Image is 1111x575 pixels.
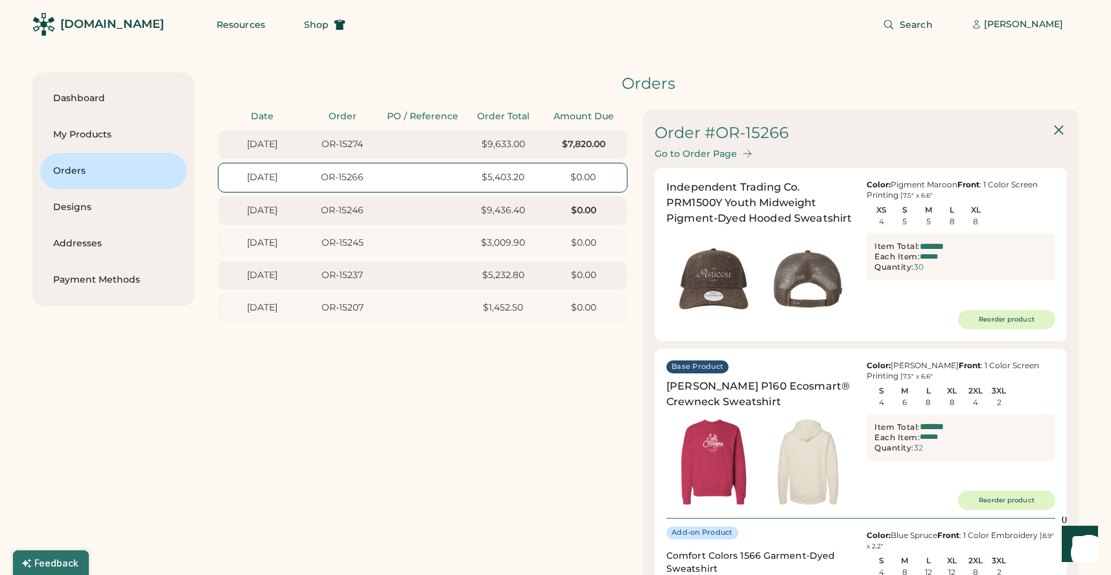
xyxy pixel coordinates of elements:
[940,205,964,215] div: L
[467,237,539,250] div: $3,009.90
[547,204,620,217] div: $0.00
[547,301,620,314] div: $0.00
[467,301,539,314] div: $1,452.50
[874,443,914,453] div: Quantity:
[288,12,361,38] button: Shop
[304,20,329,29] span: Shop
[467,204,539,217] div: $9,436.40
[874,262,914,272] div: Quantity:
[869,205,893,215] div: XS
[917,205,941,215] div: M
[201,12,281,38] button: Resources
[900,20,933,29] span: Search
[467,171,539,184] div: $5,403.20
[53,165,174,178] div: Orders
[53,128,174,141] div: My Products
[53,274,174,287] div: Payment Methods
[964,386,988,395] div: 2XL
[903,191,933,200] font: 7.5" x 6.6"
[306,110,379,123] div: Order
[973,217,978,226] div: 8
[973,398,978,407] div: 4
[937,530,959,540] strong: Front
[874,422,920,432] div: Item Total:
[964,556,988,565] div: 2XL
[893,386,917,395] div: M
[1049,517,1105,572] iframe: Front Chat
[987,386,1011,395] div: 3XL
[386,110,459,123] div: PO / Reference
[879,217,884,226] div: 4
[547,110,620,123] div: Amount Due
[547,237,620,250] div: $0.00
[467,110,539,123] div: Order Total
[226,204,298,217] div: [DATE]
[672,362,723,372] div: Base Product
[940,386,964,395] div: XL
[917,556,941,565] div: L
[940,556,964,565] div: XL
[218,73,1079,95] div: Orders
[984,18,1063,31] div: [PERSON_NAME]
[926,217,931,226] div: 5
[914,443,923,452] div: 32
[467,138,539,151] div: $9,633.00
[306,204,379,217] div: OR-15246
[893,205,917,215] div: S
[950,398,955,407] div: 8
[226,171,299,184] div: [DATE]
[666,180,855,226] div: Independent Trading Co. PRM1500Y Youth Midweight Pigment-Dyed Hooded Sweatshirt
[914,263,924,272] div: 30
[957,180,979,189] strong: Front
[902,217,907,226] div: 5
[761,231,856,326] img: generate-image
[306,269,379,282] div: OR-15237
[958,491,1055,510] button: Reorder product
[655,122,789,144] div: Order #OR-15266
[226,237,298,250] div: [DATE]
[666,415,761,510] img: generate-image
[467,269,539,282] div: $5,232.80
[226,138,298,151] div: [DATE]
[306,237,379,250] div: OR-15245
[867,530,1055,551] div: Blue Spruce : 1 Color Embroidery |
[893,556,917,565] div: M
[867,360,891,370] strong: Color:
[672,528,733,538] div: Add-on Product
[226,301,298,314] div: [DATE]
[32,13,55,36] img: Rendered Logo - Screens
[306,138,379,151] div: OR-15274
[869,386,893,395] div: S
[867,532,1056,550] font: 8.9" x 2.2"
[867,12,948,38] button: Search
[917,386,941,395] div: L
[867,180,891,189] strong: Color:
[307,171,379,184] div: OR-15266
[53,237,174,250] div: Addresses
[306,301,379,314] div: OR-15207
[950,217,955,226] div: 8
[867,530,891,540] strong: Color:
[997,398,1001,407] div: 2
[547,138,620,151] div: $7,820.00
[987,556,1011,565] div: 3XL
[666,379,855,410] div: [PERSON_NAME] P160 Ecosmart® Crewneck Sweatshirt
[874,432,920,443] div: Each Item:
[53,201,174,214] div: Designs
[655,148,737,159] div: Go to Order Page
[547,269,620,282] div: $0.00
[761,415,856,510] img: generate-image
[226,110,298,123] div: Date
[226,269,298,282] div: [DATE]
[867,180,1055,200] div: Pigment Maroon : 1 Color Screen Printing |
[958,310,1055,329] button: Reorder product
[869,556,893,565] div: S
[879,398,884,407] div: 4
[959,360,981,370] strong: Front
[53,92,174,105] div: Dashboard
[867,360,1055,381] div: [PERSON_NAME] : 1 Color Screen Printing |
[902,398,907,407] div: 6
[546,171,619,184] div: $0.00
[964,205,988,215] div: XL
[666,231,761,326] img: generate-image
